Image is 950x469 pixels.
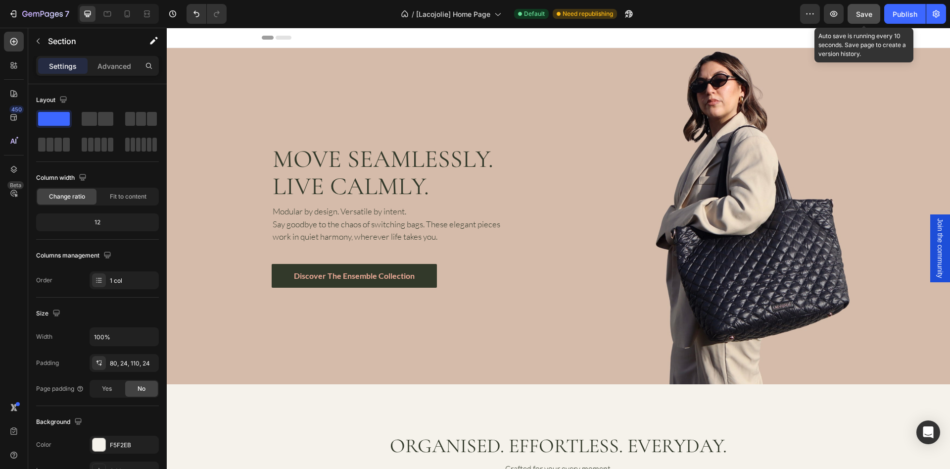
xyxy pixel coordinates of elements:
[36,359,59,367] div: Padding
[36,440,51,449] div: Color
[36,276,52,285] div: Order
[110,192,146,201] span: Fit to content
[97,61,131,71] p: Advanced
[7,181,24,189] div: Beta
[110,276,156,285] div: 1 col
[49,192,85,201] span: Change ratio
[36,416,84,429] div: Background
[9,105,24,113] div: 450
[90,328,158,346] input: Auto
[106,177,344,190] p: Modular by design. Versatile by intent.
[36,307,62,320] div: Size
[102,384,112,393] span: Yes
[4,4,74,24] button: 7
[36,332,52,341] div: Width
[187,4,227,24] div: Undo/Redo
[563,9,613,18] span: Need republishing
[167,28,950,469] iframe: Design area
[293,435,490,447] p: Crafted for your every moment.
[884,4,926,24] button: Publish
[893,9,917,19] div: Publish
[36,249,113,262] div: Columns management
[105,117,371,173] h2: MOVE SEAMLESSLY. LIVE CALMLY.
[222,406,561,430] h2: ORGANISED. EFFORTLESS. EVERYDAY.
[106,190,344,215] p: Say goodbye to the chaos of switching bags. These elegant pieces work in quiet harmony, wherever ...
[768,191,778,251] span: Join the community
[36,94,69,107] div: Layout
[105,236,270,260] a: Discover The Ensemble Collection
[412,9,414,19] span: /
[127,243,248,253] p: Discover The Ensemble Collection
[110,441,156,450] div: F5F2EB
[138,384,145,393] span: No
[65,8,69,20] p: 7
[856,10,872,18] span: Save
[36,384,84,393] div: Page padding
[110,359,156,368] div: 80, 24, 110, 24
[38,215,157,229] div: 12
[416,9,490,19] span: [Lacojolie] Home Page
[916,420,940,444] div: Open Intercom Messenger
[49,61,77,71] p: Settings
[524,9,545,18] span: Default
[36,171,89,185] div: Column width
[48,35,129,47] p: Section
[848,4,880,24] button: Save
